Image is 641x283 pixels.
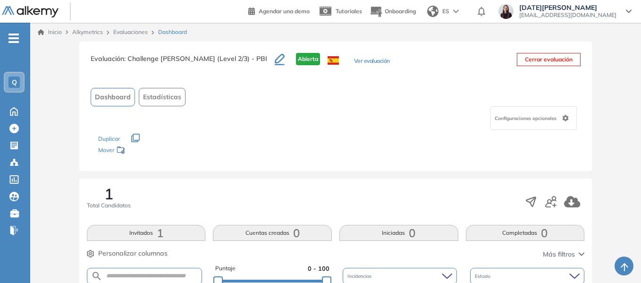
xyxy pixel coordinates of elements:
i: - [8,37,19,39]
button: Estadísticas [139,88,186,106]
span: Puntaje [215,264,236,273]
img: world [427,6,439,17]
div: Configuraciones opcionales [490,106,577,130]
span: Tutoriales [336,8,362,15]
a: Agendar una demo [248,5,310,16]
span: Duplicar [98,135,120,142]
div: Mover [98,142,193,160]
button: Personalizar columnas [87,249,168,258]
button: Cerrar evaluación [517,53,581,66]
button: Completadas0 [466,225,585,241]
button: Cuentas creadas0 [213,225,332,241]
span: Agendar una demo [259,8,310,15]
button: Onboarding [370,1,416,22]
span: ES [442,7,449,16]
span: [DATE][PERSON_NAME] [519,4,616,11]
img: ESP [328,56,339,65]
span: 0 - 100 [308,264,329,273]
span: Estadísticas [143,92,181,102]
img: arrow [453,9,459,13]
button: Iniciadas0 [339,225,458,241]
span: Onboarding [385,8,416,15]
span: Más filtros [543,249,575,259]
span: Dashboard [158,28,187,36]
button: Más filtros [543,249,584,259]
span: Configuraciones opcionales [495,115,558,122]
a: Inicio [38,28,62,36]
span: Incidencias [347,273,373,280]
span: Total Candidatos [87,201,131,210]
span: Alkymetrics [72,28,103,35]
span: : Challenge [PERSON_NAME] (Level 2/3) - PBI [124,54,267,63]
span: [EMAIL_ADDRESS][DOMAIN_NAME] [519,11,616,19]
span: Abierta [296,53,320,65]
span: Q [12,78,17,86]
img: Logo [2,6,59,18]
span: Dashboard [95,92,131,102]
span: Estado [475,273,492,280]
button: Ver evaluación [354,57,390,67]
button: Dashboard [91,88,135,106]
span: Personalizar columnas [98,249,168,258]
button: Invitados1 [87,225,206,241]
span: 1 [104,186,113,201]
img: SEARCH_ALT [91,270,102,282]
a: Evaluaciones [113,28,148,35]
h3: Evaluación [91,53,275,73]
